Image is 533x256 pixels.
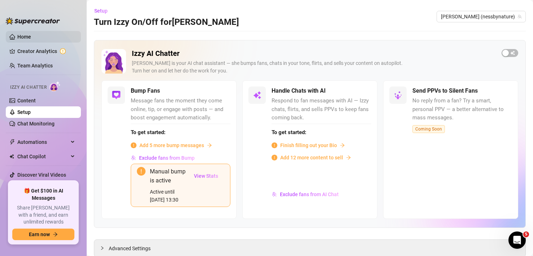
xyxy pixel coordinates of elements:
span: Coming Soon [412,125,445,133]
button: Earn nowarrow-right [12,229,74,240]
img: svg%3e [131,155,136,160]
div: collapsed [100,244,109,252]
span: No reply from a fan? Try a smart, personal PPV — a better alternative to mass messages. [412,97,512,122]
span: 5 [523,231,529,237]
img: svg%3e [272,192,277,197]
div: Active until [DATE] 13:30 [150,188,188,204]
button: Setup [94,5,113,17]
span: exclamation-circle [137,167,146,176]
span: Message fans the moment they come online, tip, or engage with posts — and boost engagement automa... [131,97,230,122]
h5: Bump Fans [131,87,160,95]
button: Exclude fans from AI Chat [272,189,339,200]
span: arrow-right [346,155,351,160]
strong: To get started: [272,129,306,136]
span: Earn now [29,231,50,237]
h3: Turn Izzy On/Off for [PERSON_NAME] [94,17,239,28]
span: 🎁 Get $100 in AI Messages [12,187,74,202]
span: Vanessa (nessbynature) [441,11,521,22]
span: Respond to fan messages with AI — Izzy chats, flirts, and sells PPVs to keep fans coming back. [272,97,371,122]
span: View Stats [194,173,218,179]
span: Exclude fans from Bump [139,155,195,161]
iframe: Intercom live chat [508,231,526,249]
img: Izzy AI Chatter [101,49,126,74]
span: Automations [17,136,69,148]
h5: Handle Chats with AI [272,87,326,95]
button: Exclude fans from Bump [131,152,195,164]
span: info-circle [272,142,277,148]
img: svg%3e [112,91,121,100]
h5: Send PPVs to Silent Fans [412,87,478,95]
span: thunderbolt [9,139,15,145]
span: Chat Copilot [17,151,69,162]
div: Manual bump is active [150,167,188,185]
span: Advanced Settings [109,244,151,252]
img: AI Chatter [49,81,61,92]
span: Add 5 more bump messages [139,141,204,149]
a: Content [17,98,36,103]
span: collapsed [100,246,104,250]
span: Add 12 more content to sell [280,154,343,162]
a: Chat Monitoring [17,121,55,127]
h2: Izzy AI Chatter [132,49,496,58]
span: info-circle [131,142,136,148]
img: logo-BBDzfeDw.svg [6,17,60,25]
strong: To get started: [131,129,165,136]
span: arrow-right [53,232,58,237]
a: Home [17,34,31,40]
a: Discover Viral Videos [17,172,66,178]
a: Setup [17,109,31,115]
img: svg%3e [253,91,261,100]
button: View Stats [188,167,224,185]
span: arrow-right [340,143,345,148]
div: [PERSON_NAME] is your AI chat assistant — she bumps fans, chats in your tone, flirts, and sells y... [132,59,496,75]
span: arrow-right [207,143,212,148]
span: info-circle [272,155,277,160]
span: Share [PERSON_NAME] with a friend, and earn unlimited rewards [12,204,74,226]
a: Creator Analytics exclamation-circle [17,45,75,57]
a: Team Analytics [17,63,53,69]
span: Finish filling out your Bio [280,141,337,149]
img: Chat Copilot [9,154,14,159]
span: team [517,14,522,19]
img: svg%3e [394,91,402,100]
span: Setup [94,8,108,14]
span: Exclude fans from AI Chat [280,191,339,197]
span: Izzy AI Chatter [10,84,47,91]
